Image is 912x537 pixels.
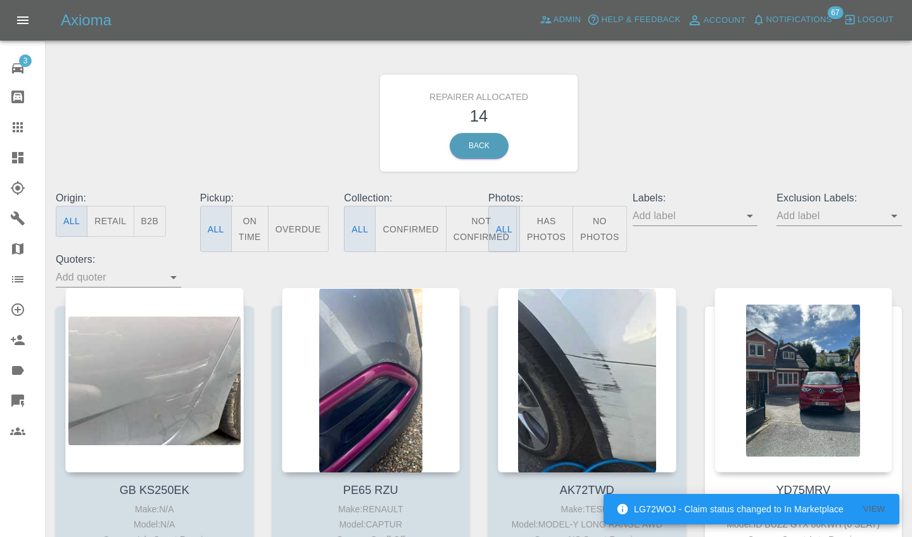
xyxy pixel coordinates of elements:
a: PE65 RZU [343,484,398,496]
h3: 14 [389,104,568,128]
div: Make: RENAULT [285,502,457,517]
div: LG72WOJ - Claim status changed to In Marketplace [616,498,844,521]
span: Admin [554,13,581,27]
button: Has Photos [519,206,573,252]
span: Account [704,13,746,28]
span: Help & Feedback [601,13,680,27]
p: Collection: [344,191,469,206]
button: Confirmed [375,206,446,252]
div: Model: MODEL-Y LONG RANGE AWD [501,517,673,532]
span: Notifications [766,13,832,27]
button: Overdue [268,206,329,252]
button: Open [885,207,903,225]
p: Quoters: [56,252,181,267]
button: Not Confirmed [446,206,517,252]
p: Labels: [633,191,758,206]
input: Add quoter [56,267,162,287]
span: Logout [858,13,894,27]
a: GB KS250EK [120,484,189,496]
p: Pickup: [200,191,326,206]
button: On Time [231,206,269,252]
span: 3 [19,54,32,67]
button: Logout [840,10,897,30]
p: Photos: [488,191,614,206]
button: All [488,206,520,252]
button: All [344,206,376,252]
button: Open [165,268,182,286]
h5: Axioma [61,10,111,30]
div: Make: N/A [68,502,241,517]
button: Retail [87,206,134,237]
button: Open [741,207,759,225]
h6: Repairer Allocated [389,84,568,104]
p: Exclusion Labels: [776,191,902,206]
div: Model: N/A [68,517,241,532]
button: All [56,206,87,237]
a: Account [684,10,749,30]
div: Make: TESLA [501,502,673,517]
input: Add label [776,206,883,225]
button: View [854,500,894,519]
button: All [200,206,232,252]
button: No Photos [573,206,626,252]
a: Admin [536,10,585,30]
button: Open drawer [8,5,38,35]
button: B2B [134,206,167,237]
div: Model: CAPTUR [285,517,457,532]
button: Help & Feedback [584,10,683,30]
a: Back [450,133,509,159]
span: 67 [827,6,843,19]
button: Notifications [749,10,835,30]
p: Origin: [56,191,181,206]
a: AK72TWD [560,484,614,496]
input: Add label [633,206,739,225]
a: YD75MRV [776,484,830,496]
